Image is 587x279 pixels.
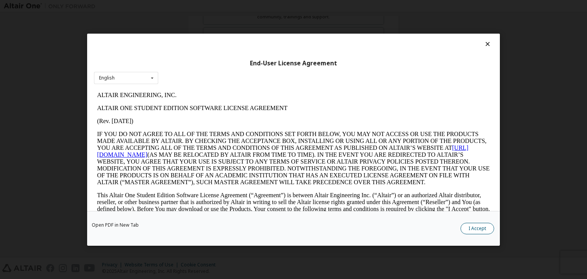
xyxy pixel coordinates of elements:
div: English [99,76,115,80]
p: (Rev. [DATE]) [3,29,396,36]
button: I Accept [461,223,494,234]
p: ALTAIR ONE STUDENT EDITION SOFTWARE LICENSE AGREEMENT [3,16,396,23]
a: Open PDF in New Tab [92,223,139,227]
a: [URL][DOMAIN_NAME] [3,56,375,69]
p: This Altair One Student Edition Software License Agreement (“Agreement”) is between Altair Engine... [3,103,396,131]
p: IF YOU DO NOT AGREE TO ALL OF THE TERMS AND CONDITIONS SET FORTH BELOW, YOU MAY NOT ACCESS OR USE... [3,42,396,97]
p: ALTAIR ENGINEERING, INC. [3,3,396,10]
div: End-User License Agreement [94,59,493,67]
